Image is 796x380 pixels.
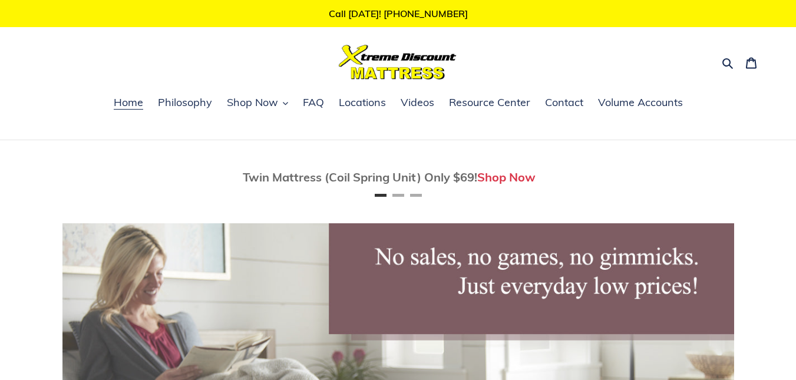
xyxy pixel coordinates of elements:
span: Shop Now [227,95,278,110]
a: Resource Center [443,94,536,112]
a: Contact [539,94,589,112]
a: Videos [395,94,440,112]
span: Twin Mattress (Coil Spring Unit) Only $69! [243,170,477,184]
button: Shop Now [221,94,294,112]
span: FAQ [303,95,324,110]
button: Page 1 [375,194,387,197]
span: Locations [339,95,386,110]
a: FAQ [297,94,330,112]
span: Videos [401,95,434,110]
span: Resource Center [449,95,530,110]
button: Page 2 [392,194,404,197]
a: Volume Accounts [592,94,689,112]
span: Contact [545,95,583,110]
a: Locations [333,94,392,112]
a: Home [108,94,149,112]
span: Philosophy [158,95,212,110]
img: Xtreme Discount Mattress [339,45,457,80]
span: Volume Accounts [598,95,683,110]
span: Home [114,95,143,110]
button: Page 3 [410,194,422,197]
a: Philosophy [152,94,218,112]
a: Shop Now [477,170,536,184]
